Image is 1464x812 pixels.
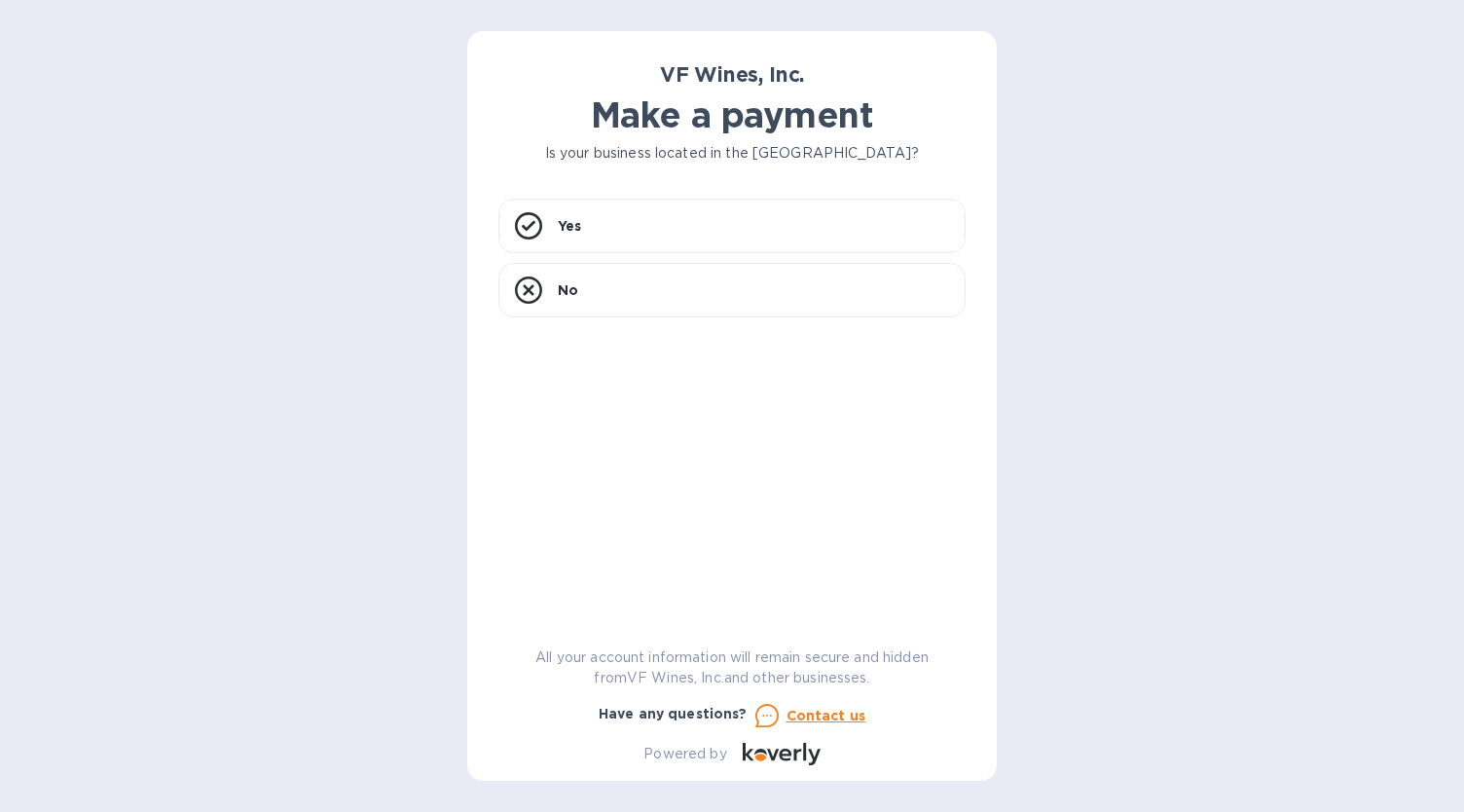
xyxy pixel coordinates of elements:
p: Is your business located in the [GEOGRAPHIC_DATA]? [498,143,966,164]
u: Contact us [787,708,866,723]
b: VF Wines, Inc. [660,62,805,87]
p: Powered by [643,744,726,764]
h1: Make a payment [498,94,966,135]
p: No [558,280,578,300]
b: Have any questions? [599,706,748,721]
p: All your account information will remain secure and hidden from VF Wines, Inc. and other businesses. [498,647,966,688]
p: Yes [558,216,581,236]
